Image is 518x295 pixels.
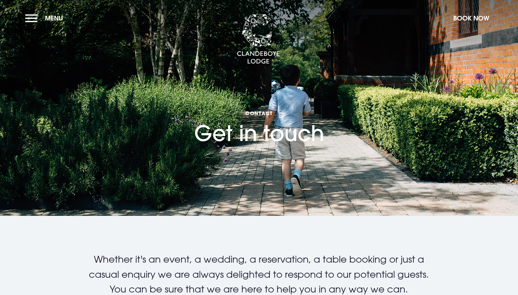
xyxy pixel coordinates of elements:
button: Book Now [450,10,493,26]
button: Menu [25,10,67,26]
img: Clandeboye Lodge [237,14,280,64]
h1: Get in touch [194,73,324,146]
span: Menu [45,14,63,22]
span: Contact [194,110,324,117]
